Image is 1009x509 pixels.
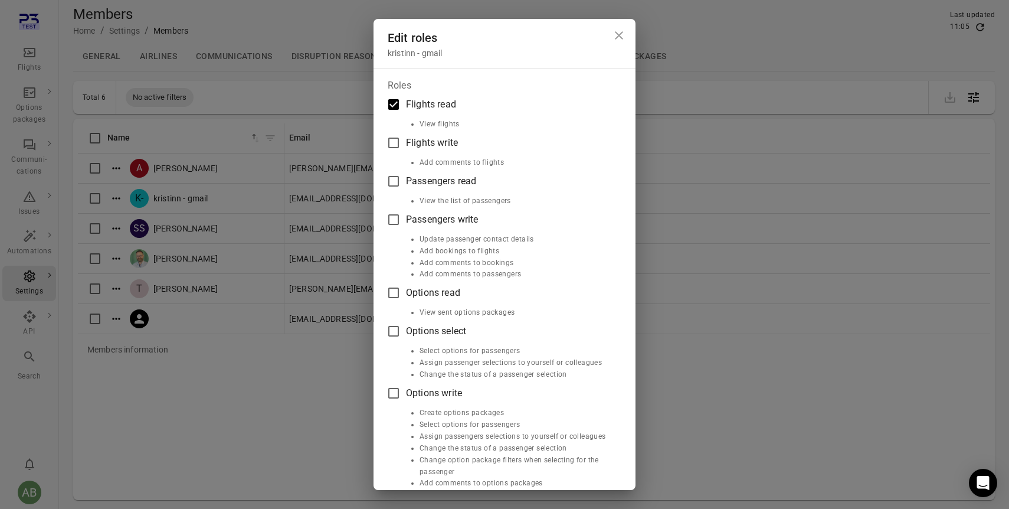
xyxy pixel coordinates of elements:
[420,369,613,381] li: Change the status of a passenger selection
[406,386,462,400] span: Options write
[420,455,613,478] li: Change option package filters when selecting for the passenger
[420,431,613,443] li: Assign passengers selections to yourself or colleagues
[420,419,613,431] li: Select options for passengers
[388,28,621,47] div: Edit roles
[406,97,456,112] span: Flights read
[406,324,466,338] span: Options select
[420,234,613,246] li: Update passenger contact details
[420,257,613,269] li: Add comments to bookings
[388,47,621,59] div: kristinn - gmail
[420,345,613,357] li: Select options for passengers
[406,136,458,150] span: Flights write
[420,195,613,207] li: View the list of passengers
[420,246,613,257] li: Add bookings to flights
[420,269,613,280] li: Add comments to passengers
[406,213,478,227] span: Passengers write
[406,174,476,188] span: Passengers read
[420,478,613,490] li: Add comments to options packages
[420,407,613,419] li: Create options packages
[388,79,411,92] legend: Roles
[607,24,631,47] button: Close dialog
[420,357,613,369] li: Assign passenger selections to yourself or colleagues
[406,286,460,300] span: Options read
[969,469,997,497] div: Open Intercom Messenger
[420,157,613,169] li: Add comments to flights
[420,443,613,455] li: Change the status of a passenger selection
[420,307,613,319] li: View sent options packages
[420,119,613,130] li: View flights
